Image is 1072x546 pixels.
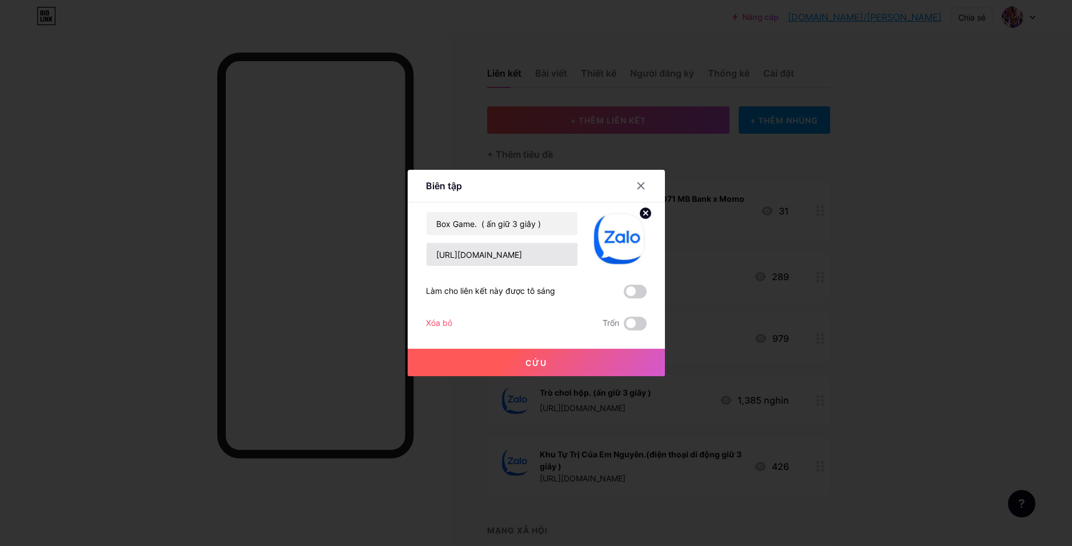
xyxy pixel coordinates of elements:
[408,349,665,376] button: Cứu
[426,318,452,328] font: Xóa bỏ
[592,212,647,266] img: liên kết_hình thu nhỏ
[525,358,547,368] font: Cứu
[427,243,577,266] input: URL
[427,212,577,235] input: Tiêu đề
[603,318,619,328] font: Trốn
[426,286,555,296] font: Làm cho liên kết này được tô sáng
[426,180,462,192] font: Biên tập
